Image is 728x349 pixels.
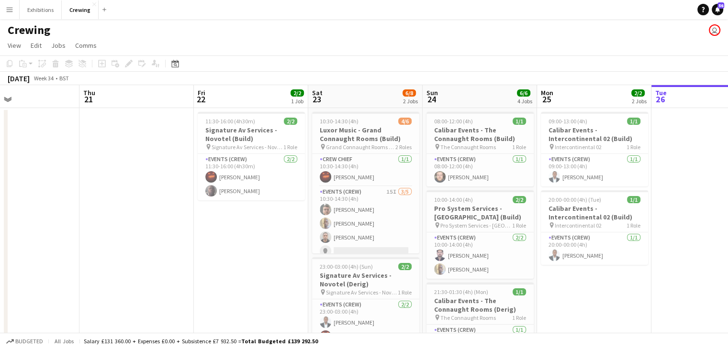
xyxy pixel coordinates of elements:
[434,196,473,203] span: 10:00-14:00 (4h)
[398,118,412,125] span: 4/6
[426,296,534,314] h3: Calibar Events - The Connaught Rooms (Derig)
[549,196,601,203] span: 20:00-00:00 (4h) (Tue)
[541,154,648,186] app-card-role: Events (Crew)1/109:00-13:00 (4h)[PERSON_NAME]
[512,222,526,229] span: 1 Role
[440,314,496,321] span: The Connaught Rooms
[425,94,438,105] span: 24
[426,204,534,221] h3: Pro System Services - [GEOGRAPHIC_DATA] (Build)
[59,75,69,82] div: BST
[15,338,43,345] span: Budgeted
[541,190,648,265] app-job-card: 20:00-00:00 (4h) (Tue)1/1Calibar Events - Intercontinental 02 (Build) Intercontinental 021 RoleEv...
[312,88,323,97] span: Sat
[47,39,69,52] a: Jobs
[426,88,438,97] span: Sun
[398,263,412,270] span: 2/2
[517,89,530,97] span: 6/6
[284,118,297,125] span: 2/2
[426,154,534,186] app-card-role: Events (Crew)1/108:00-12:00 (4h)[PERSON_NAME]
[512,143,526,151] span: 1 Role
[312,112,419,253] app-job-card: 10:30-14:30 (4h)4/6Luxor Music - Grand Connaught Rooms (Build) Grand Connaught Rooms (Build)2 Rol...
[627,222,640,229] span: 1 Role
[241,338,318,345] span: Total Budgeted £139 292.50
[541,232,648,265] app-card-role: Events (Crew)1/120:00-00:00 (4h)[PERSON_NAME]
[513,288,526,295] span: 1/1
[198,112,305,200] app-job-card: 11:30-16:00 (4h30m)2/2Signature Av Services - Novotel (Build) Signature Av Services - Novotel1 Ro...
[632,98,647,105] div: 2 Jobs
[549,118,587,125] span: 09:00-13:00 (4h)
[312,154,419,186] app-card-role: Crew Chief1/110:30-14:30 (4h)[PERSON_NAME]
[83,88,95,97] span: Thu
[283,143,297,151] span: 1 Role
[31,41,42,50] span: Edit
[198,154,305,200] app-card-role: Events (Crew)2/211:30-16:00 (4h30m)[PERSON_NAME][PERSON_NAME]
[5,336,45,347] button: Budgeted
[426,112,534,186] app-job-card: 08:00-12:00 (4h)1/1Calibar Events - The Connaught Rooms (Build) The Connaught Rooms1 RoleEvents (...
[8,74,30,83] div: [DATE]
[326,289,398,296] span: Signature Av Services - Novotel
[8,23,50,37] h1: Crewing
[655,88,667,97] span: Tue
[627,196,640,203] span: 1/1
[434,288,488,295] span: 21:30-01:30 (4h) (Mon)
[627,118,640,125] span: 1/1
[312,126,419,143] h3: Luxor Music - Grand Connaught Rooms (Build)
[541,112,648,186] app-job-card: 09:00-13:00 (4h)1/1Calibar Events - Intercontinental 02 (Build) Intercontinental 021 RoleEvents (...
[75,41,97,50] span: Comms
[709,24,720,36] app-user-avatar: Joseph Smart
[512,314,526,321] span: 1 Role
[311,94,323,105] span: 23
[82,94,95,105] span: 21
[555,222,602,229] span: Intercontinental 02
[8,41,21,50] span: View
[320,263,373,270] span: 23:00-03:00 (4h) (Sun)
[198,88,205,97] span: Fri
[62,0,99,19] button: Crewing
[403,89,416,97] span: 6/8
[32,75,56,82] span: Week 34
[320,118,358,125] span: 10:30-14:30 (4h)
[4,39,25,52] a: View
[51,41,66,50] span: Jobs
[717,2,724,9] span: 56
[426,232,534,279] app-card-role: Events (Crew)2/210:00-14:00 (4h)[PERSON_NAME][PERSON_NAME]
[712,4,723,15] a: 56
[312,186,419,274] app-card-role: Events (Crew)15I3/510:30-14:30 (4h)[PERSON_NAME][PERSON_NAME][PERSON_NAME]
[291,98,303,105] div: 1 Job
[541,88,553,97] span: Mon
[654,94,667,105] span: 26
[440,143,496,151] span: The Connaught Rooms
[403,98,418,105] div: 2 Jobs
[539,94,553,105] span: 25
[541,204,648,221] h3: Calibar Events - Intercontinental 02 (Build)
[205,118,255,125] span: 11:30-16:00 (4h30m)
[27,39,45,52] a: Edit
[541,126,648,143] h3: Calibar Events - Intercontinental 02 (Build)
[312,257,419,346] app-job-card: 23:00-03:00 (4h) (Sun)2/2Signature Av Services - Novotel (Derig) Signature Av Services - Novotel1...
[517,98,532,105] div: 4 Jobs
[440,222,512,229] span: Pro System Services - [GEOGRAPHIC_DATA] (Build)
[434,118,473,125] span: 08:00-12:00 (4h)
[84,338,318,345] div: Salary £131 360.00 + Expenses £0.00 + Subsistence £7 932.50 =
[53,338,76,345] span: All jobs
[395,143,412,151] span: 2 Roles
[555,143,602,151] span: Intercontinental 02
[426,190,534,279] app-job-card: 10:00-14:00 (4h)2/2Pro System Services - [GEOGRAPHIC_DATA] (Build) Pro System Services - [GEOGRAP...
[631,89,645,97] span: 2/2
[20,0,62,19] button: Exhibitions
[326,143,395,151] span: Grand Connaught Rooms (Build)
[513,196,526,203] span: 2/2
[627,143,640,151] span: 1 Role
[212,143,283,151] span: Signature Av Services - Novotel
[398,289,412,296] span: 1 Role
[196,94,205,105] span: 22
[426,126,534,143] h3: Calibar Events - The Connaught Rooms (Build)
[291,89,304,97] span: 2/2
[513,118,526,125] span: 1/1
